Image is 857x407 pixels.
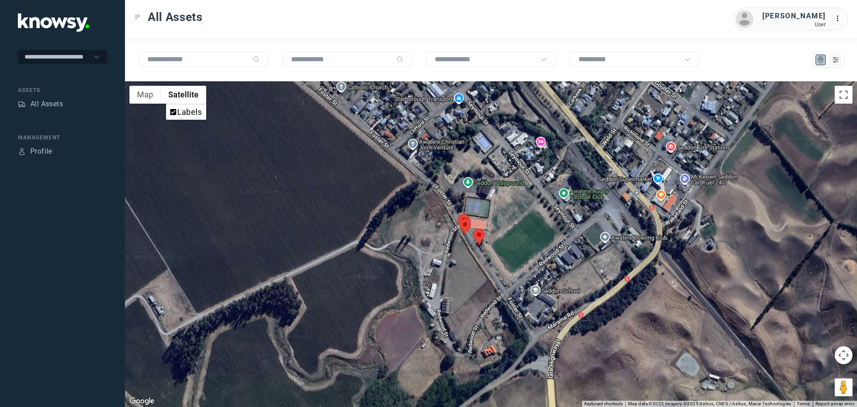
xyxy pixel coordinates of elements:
[18,100,26,108] div: Assets
[166,104,206,120] ul: Show satellite imagery
[30,99,63,109] div: All Assets
[18,134,107,142] div: Management
[835,15,844,22] tspan: ...
[161,86,206,104] button: Show satellite imagery
[18,13,89,32] img: Application Logo
[832,56,840,64] div: List
[18,146,52,157] a: ProfileProfile
[148,9,203,25] span: All Assets
[127,395,157,407] img: Google
[253,56,260,63] div: Search
[797,401,810,406] a: Terms (opens in new tab)
[18,86,107,94] div: Assets
[628,401,791,406] span: Map data ©2025 Imagery ©2025 Airbus, CNES / Airbus, Maxar Technologies
[167,105,205,119] li: Labels
[127,395,157,407] a: Open this area in Google Maps (opens a new window)
[129,86,161,104] button: Show street map
[835,86,853,104] button: Toggle fullscreen view
[396,56,404,63] div: Search
[134,14,141,20] div: Toggle Menu
[835,346,853,364] button: Map camera controls
[762,21,826,28] div: User
[30,146,52,157] div: Profile
[835,13,845,24] div: :
[817,56,825,64] div: Map
[18,147,26,155] div: Profile
[18,99,63,109] a: AssetsAll Assets
[835,13,845,25] div: :
[177,107,202,117] label: Labels
[584,401,623,407] button: Keyboard shortcuts
[736,10,753,28] img: avatar.png
[815,401,854,406] a: Report a map error
[835,378,853,396] button: Drag Pegman onto the map to open Street View
[762,11,826,21] div: [PERSON_NAME]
